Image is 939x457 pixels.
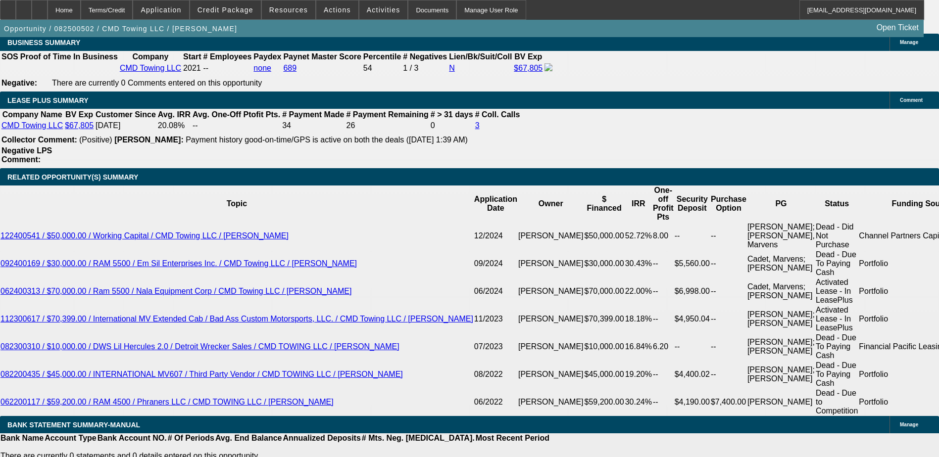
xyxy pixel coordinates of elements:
[518,277,584,305] td: [PERSON_NAME]
[0,287,351,295] a: 062400313 / $70,000.00 / Ram 5500 / Nala Equipment Corp / CMD Towing LLC / [PERSON_NAME]
[283,64,297,72] a: 689
[900,422,918,427] span: Manage
[20,52,118,62] th: Proof of Time In Business
[584,250,625,277] td: $30,000.00
[747,185,815,222] th: PG
[474,277,518,305] td: 06/2024
[815,250,858,277] td: Dead - Due To Paying Cash
[873,19,923,36] a: Open Ticket
[363,52,401,61] b: Percentile
[710,185,747,222] th: Purchase Option
[475,110,520,119] b: # Coll. Calls
[283,52,361,61] b: Paynet Master Score
[710,277,747,305] td: --
[518,388,584,416] td: [PERSON_NAME]
[674,305,710,333] td: $4,950.04
[403,52,447,61] b: # Negatives
[674,277,710,305] td: $6,998.00
[474,250,518,277] td: 09/2024
[518,250,584,277] td: [PERSON_NAME]
[403,64,447,73] div: 1 / 3
[193,110,280,119] b: Avg. One-Off Ptofit Pts.
[652,388,674,416] td: --
[190,0,261,19] button: Credit Package
[584,277,625,305] td: $70,000.00
[625,222,652,250] td: 52.72%
[584,185,625,222] th: $ Financed
[674,388,710,416] td: $4,190.00
[652,333,674,361] td: 6.20
[253,64,271,72] a: none
[7,421,140,429] span: BANK STATEMENT SUMMARY-MANUAL
[183,63,201,74] td: 2021
[359,0,408,19] button: Activities
[7,39,80,46] span: BUSINESS SUMMARY
[0,398,334,406] a: 062200117 / $59,200.00 / RAM 4500 / Phraners LLC / CMD TOWING LLC / [PERSON_NAME]
[625,185,652,222] th: IRR
[747,305,815,333] td: [PERSON_NAME]; [PERSON_NAME]
[747,388,815,416] td: [PERSON_NAME]
[282,433,361,443] th: Annualized Deposits
[900,40,918,45] span: Manage
[815,222,858,250] td: Dead - Did Not Purchase
[544,63,552,71] img: facebook-icon.png
[474,333,518,361] td: 07/2023
[674,250,710,277] td: $5,560.00
[133,52,169,61] b: Company
[474,185,518,222] th: Application Date
[710,222,747,250] td: --
[431,110,473,119] b: # > 31 days
[95,121,156,131] td: [DATE]
[269,6,308,14] span: Resources
[625,305,652,333] td: 18.18%
[79,136,112,144] span: (Positive)
[141,6,181,14] span: Application
[815,305,858,333] td: Activated Lease - In LeasePlus
[158,110,191,119] b: Avg. IRR
[747,222,815,250] td: [PERSON_NAME]; [PERSON_NAME], Marvens
[1,121,63,130] a: CMD Towing LLC
[652,185,674,222] th: One-off Profit Pts
[710,361,747,388] td: --
[367,6,400,14] span: Activities
[0,315,473,323] a: 112300617 / $70,399.00 / International MV Extended Cab / Bad Ass Custom Motorsports, LLC. / CMD T...
[198,6,253,14] span: Credit Package
[518,361,584,388] td: [PERSON_NAME]
[0,259,357,268] a: 092400169 / $30,000.00 / RAM 5500 / Em Sil Enterprises Inc. / CMD Towing LLC / [PERSON_NAME]
[625,277,652,305] td: 22.00%
[518,185,584,222] th: Owner
[346,121,429,131] td: 26
[815,277,858,305] td: Activated Lease - In LeasePlus
[186,136,468,144] span: Payment history good-on-time/GPS is active on both the deals ([DATE] 1:39 AM)
[747,250,815,277] td: Cadet, Marvens; [PERSON_NAME]
[1,146,52,164] b: Negative LPS Comment:
[361,433,475,443] th: # Mts. Neg. [MEDICAL_DATA].
[2,110,62,119] b: Company Name
[449,64,455,72] a: N
[65,110,93,119] b: BV Exp
[584,305,625,333] td: $70,399.00
[674,222,710,250] td: --
[474,361,518,388] td: 08/2022
[710,333,747,361] td: --
[1,136,77,144] b: Collector Comment:
[1,79,37,87] b: Negative:
[710,388,747,416] td: $7,400.00
[710,305,747,333] td: --
[518,222,584,250] td: [PERSON_NAME]
[474,222,518,250] td: 12/2024
[253,52,281,61] b: Paydex
[518,305,584,333] td: [PERSON_NAME]
[316,0,358,19] button: Actions
[584,388,625,416] td: $59,200.00
[625,333,652,361] td: 16.84%
[430,121,474,131] td: 0
[584,333,625,361] td: $10,000.00
[625,388,652,416] td: 30.24%
[7,96,89,104] span: LEASE PLUS SUMMARY
[449,52,512,61] b: Lien/Bk/Suit/Coll
[183,52,201,61] b: Start
[114,136,184,144] b: [PERSON_NAME]:
[625,250,652,277] td: 30.43%
[363,64,401,73] div: 54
